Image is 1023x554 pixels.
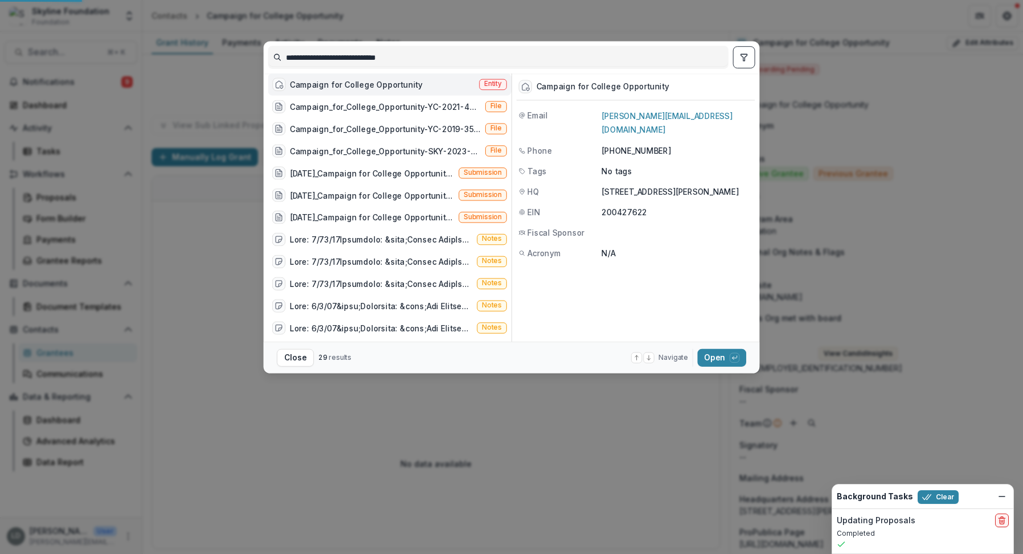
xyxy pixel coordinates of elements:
p: No tags [601,165,632,177]
span: results [329,354,351,362]
span: HQ [527,186,539,197]
span: Email [527,109,548,121]
p: N/A [601,247,752,258]
span: Notes [482,257,502,265]
div: Lore: 7/73/17Ipsumdolo: &sita;Consec AdipIscingelitse:&doei;Tempor incidid utla et dol magna al E... [290,233,473,245]
div: Campaign_for_College_Opportunity-SKY-2023-58264.pdf [290,145,481,157]
div: Lore: 6/3/07&ipsu;Dolorsita: &cons;Adi Elitseddoe, Temporinc Utlabore &etdo;MaGn Aliqu Enimadm, -... [290,300,473,311]
button: toggle filters [733,46,755,68]
div: [DATE]_Campaign for College Opportunity_750000 [290,189,455,200]
span: File [490,102,502,110]
span: Entity [484,80,502,88]
div: Campaign for College Opportunity [537,82,669,91]
span: Notes [482,280,502,288]
span: Phone [527,145,553,156]
span: Navigate [658,353,688,363]
div: [DATE]_Campaign for College Opportunity_250000 [290,167,455,179]
span: Tags [527,165,547,177]
span: Submission [464,191,502,199]
span: File [490,125,502,133]
span: Submission [464,169,502,177]
div: Lore: 7/73/17Ipsumdolo: &sita;Consec AdipIscingelitse:&doei;Tempor incidid utla et dol magna al E... [290,256,473,267]
a: [PERSON_NAME][EMAIL_ADDRESS][DOMAIN_NAME] [601,112,732,134]
button: Close [277,349,314,367]
div: Lore: 6/3/07&ipsu;Dolorsita: &cons;Adi Elitseddoe, Temporinc Utlabore &etdo;MaGn Aliqu Enimadm, -... [290,322,473,334]
span: Fiscal Sponsor [527,227,584,238]
span: Notes [482,323,502,331]
span: Notes [482,301,502,309]
div: [DATE]_Campaign for College Opportunity_200000 [290,211,455,223]
div: Lore: 7/73/17Ipsumdolo: &sita;Consec AdipIscingelitse:&doei;Tempor incidid utla et dol magna al E... [290,278,473,289]
h2: Background Tasks [837,492,913,502]
span: 29 [318,354,328,362]
span: EIN [527,206,540,218]
p: [STREET_ADDRESS][PERSON_NAME] [601,186,752,197]
h2: Updating Proposals [837,516,915,526]
button: delete [995,514,1009,527]
span: Notes [482,235,502,243]
button: Clear [918,490,959,504]
div: Campaign_for_College_Opportunity-YC-2021-48296.pdf [290,101,481,112]
div: Campaign for College Opportunity [290,79,423,90]
button: Open [698,349,747,367]
span: Submission [464,213,502,221]
p: Completed [837,528,1009,539]
p: [PHONE_NUMBER] [601,145,752,156]
span: Acronym [527,247,560,258]
span: File [490,146,502,154]
div: Campaign_for_College_Opportunity-YC-2019-35992.pdf [290,123,481,134]
button: Dismiss [995,490,1009,503]
p: 200427622 [601,206,752,218]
